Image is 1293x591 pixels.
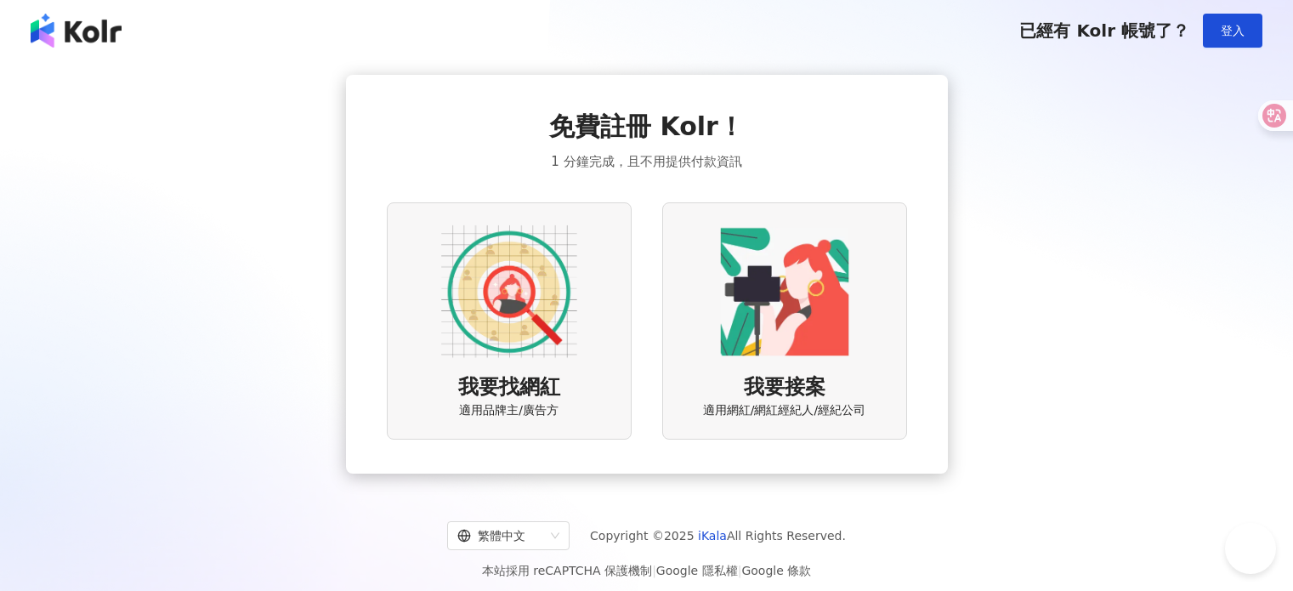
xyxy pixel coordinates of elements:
span: 登入 [1221,24,1245,37]
span: 本站採用 reCAPTCHA 保護機制 [482,560,811,581]
span: 免費註冊 Kolr！ [549,109,744,145]
span: | [738,564,742,577]
img: AD identity option [441,224,577,360]
span: 我要找網紅 [458,373,560,402]
span: 已經有 Kolr 帳號了？ [1019,20,1189,41]
span: 適用網紅/網紅經紀人/經紀公司 [703,402,865,419]
span: 我要接案 [744,373,825,402]
a: Google 條款 [741,564,811,577]
a: iKala [698,529,727,543]
div: 繁體中文 [457,522,544,549]
span: Copyright © 2025 All Rights Reserved. [590,526,846,546]
span: | [652,564,656,577]
img: KOL identity option [717,224,853,360]
a: Google 隱私權 [656,564,738,577]
span: 適用品牌主/廣告方 [459,402,559,419]
iframe: Help Scout Beacon - Open [1225,523,1276,574]
button: 登入 [1203,14,1262,48]
img: logo [31,14,122,48]
span: 1 分鐘完成，且不用提供付款資訊 [551,151,741,172]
